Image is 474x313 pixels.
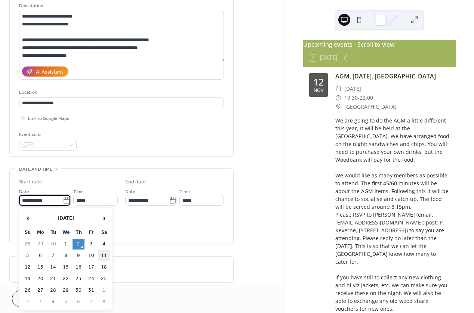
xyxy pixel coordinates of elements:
td: 30 [47,239,59,250]
div: We are going to do the AGM a little different this year, It will be held at the [GEOGRAPHIC_DATA]... [335,117,450,313]
td: 13 [34,262,46,273]
div: Upcoming events - Scroll to view [303,40,456,49]
td: 18 [98,262,110,273]
span: ‹ [22,211,33,226]
td: 3 [85,239,97,250]
span: - [358,93,360,102]
th: Th [73,227,84,238]
th: Tu [47,227,59,238]
div: Nov [314,88,323,93]
span: 19:30 [344,93,358,102]
td: 1 [60,239,72,250]
span: [DATE] [344,84,361,93]
td: 30 [73,285,84,296]
td: 17 [85,262,97,273]
th: Su [22,227,34,238]
td: 5 [60,297,72,307]
td: 28 [22,239,34,250]
th: [DATE] [34,210,97,226]
td: 1 [98,285,110,296]
span: Time [179,188,190,196]
td: 31 [85,285,97,296]
td: 7 [47,250,59,261]
td: 4 [98,239,110,250]
div: ​ [335,102,341,111]
span: Date and time [19,165,52,173]
td: 6 [34,250,46,261]
td: 8 [98,297,110,307]
td: 19 [22,273,34,284]
button: Cancel [12,290,58,307]
div: ​ [335,93,341,102]
td: 10 [85,250,97,261]
div: Location [19,89,222,96]
div: Event color [19,131,75,139]
td: 25 [98,273,110,284]
td: 7 [85,297,97,307]
span: [GEOGRAPHIC_DATA] [344,102,397,111]
td: 2 [22,297,34,307]
td: 29 [34,239,46,250]
th: Fr [85,227,97,238]
td: 11 [98,250,110,261]
th: Mo [34,227,46,238]
div: ​ [335,84,341,93]
div: 12 [313,77,324,87]
td: 29 [60,285,72,296]
th: Sa [98,227,110,238]
div: AI Assistant [36,68,63,76]
td: 14 [47,262,59,273]
span: Link to Google Maps [28,115,69,123]
td: 26 [22,285,34,296]
td: 27 [34,285,46,296]
td: 6 [73,297,84,307]
td: 4 [47,297,59,307]
td: 28 [47,285,59,296]
td: 16 [73,262,84,273]
span: Date [19,188,29,196]
span: Time [73,188,84,196]
td: 24 [85,273,97,284]
td: 3 [34,297,46,307]
td: 12 [22,262,34,273]
div: Description [19,2,222,10]
span: 22:00 [360,93,373,102]
td: 5 [22,250,34,261]
button: AI Assistant [22,66,68,77]
td: 20 [34,273,46,284]
td: 8 [60,250,72,261]
td: 2 [73,239,84,250]
span: Date [125,188,135,196]
td: 15 [60,262,72,273]
td: 21 [47,273,59,284]
td: 23 [73,273,84,284]
span: › [98,211,110,226]
th: We [60,227,72,238]
div: Start date [19,178,42,186]
td: 9 [73,250,84,261]
div: End date [125,178,146,186]
div: AGM, [DATE], [GEOGRAPHIC_DATA] [335,72,450,81]
td: 22 [60,273,72,284]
